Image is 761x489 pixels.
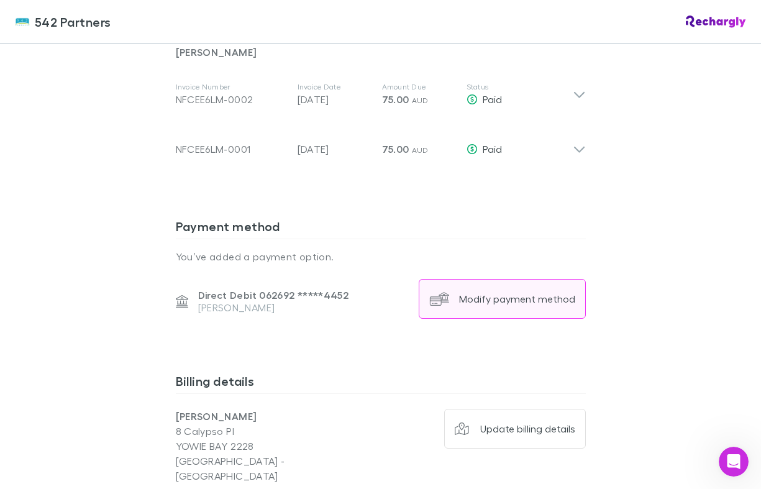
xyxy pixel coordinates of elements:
[382,93,409,106] span: 75.00
[35,12,111,31] span: 542 Partners
[412,96,429,105] span: AUD
[719,447,749,477] iframe: Intercom live chat
[298,142,372,157] p: [DATE]
[298,92,372,107] p: [DATE]
[483,143,502,155] span: Paid
[176,454,381,483] p: [GEOGRAPHIC_DATA] - [GEOGRAPHIC_DATA]
[176,249,586,264] p: You’ve added a payment option.
[412,145,429,155] span: AUD
[176,409,381,424] p: [PERSON_NAME]
[166,119,596,169] div: NFCEE6LM-0001[DATE]75.00 AUDPaid
[176,82,288,92] p: Invoice Number
[298,82,372,92] p: Invoice Date
[483,93,502,105] span: Paid
[198,301,349,314] p: [PERSON_NAME]
[480,423,575,435] div: Update billing details
[176,92,288,107] div: NFCEE6LM-0002
[382,143,409,155] span: 75.00
[467,82,573,92] p: Status
[444,409,586,449] button: Update billing details
[166,70,596,119] div: Invoice NumberNFCEE6LM-0002Invoice Date[DATE]Amount Due75.00 AUDStatusPaid
[176,142,288,157] div: NFCEE6LM-0001
[382,82,457,92] p: Amount Due
[419,279,586,319] button: Modify payment method
[429,289,449,309] img: Modify payment method's Logo
[176,424,381,439] p: 8 Calypso Pl
[176,439,381,454] p: YOWIE BAY 2228
[686,16,746,28] img: Rechargly Logo
[15,14,30,29] img: 542 Partners's Logo
[176,373,586,393] h3: Billing details
[176,219,586,239] h3: Payment method
[459,293,575,305] div: Modify payment method
[198,289,349,301] p: Direct Debit 062692 ***** 4452
[176,45,586,60] p: [PERSON_NAME]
